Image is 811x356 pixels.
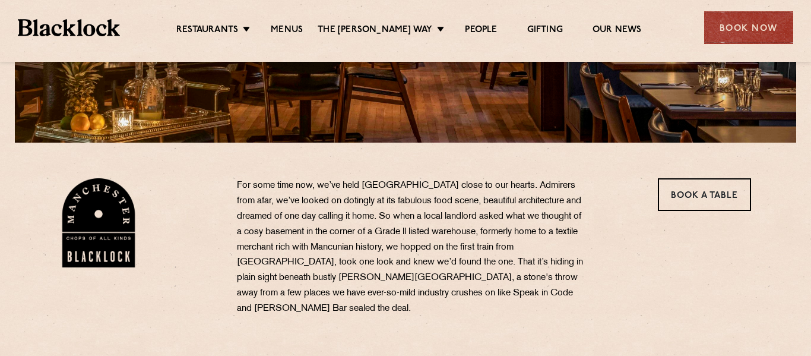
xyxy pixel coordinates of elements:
a: People [465,24,497,37]
a: Restaurants [176,24,238,37]
p: For some time now, we’ve held [GEOGRAPHIC_DATA] close to our hearts. Admirers from afar, we’ve lo... [237,178,587,317]
a: Book a Table [658,178,751,211]
img: BL_Manchester_Logo-bleed.png [60,178,138,267]
a: Menus [271,24,303,37]
img: BL_Textured_Logo-footer-cropped.svg [18,19,120,36]
a: Our News [593,24,642,37]
div: Book Now [704,11,793,44]
a: The [PERSON_NAME] Way [318,24,432,37]
a: Gifting [527,24,563,37]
